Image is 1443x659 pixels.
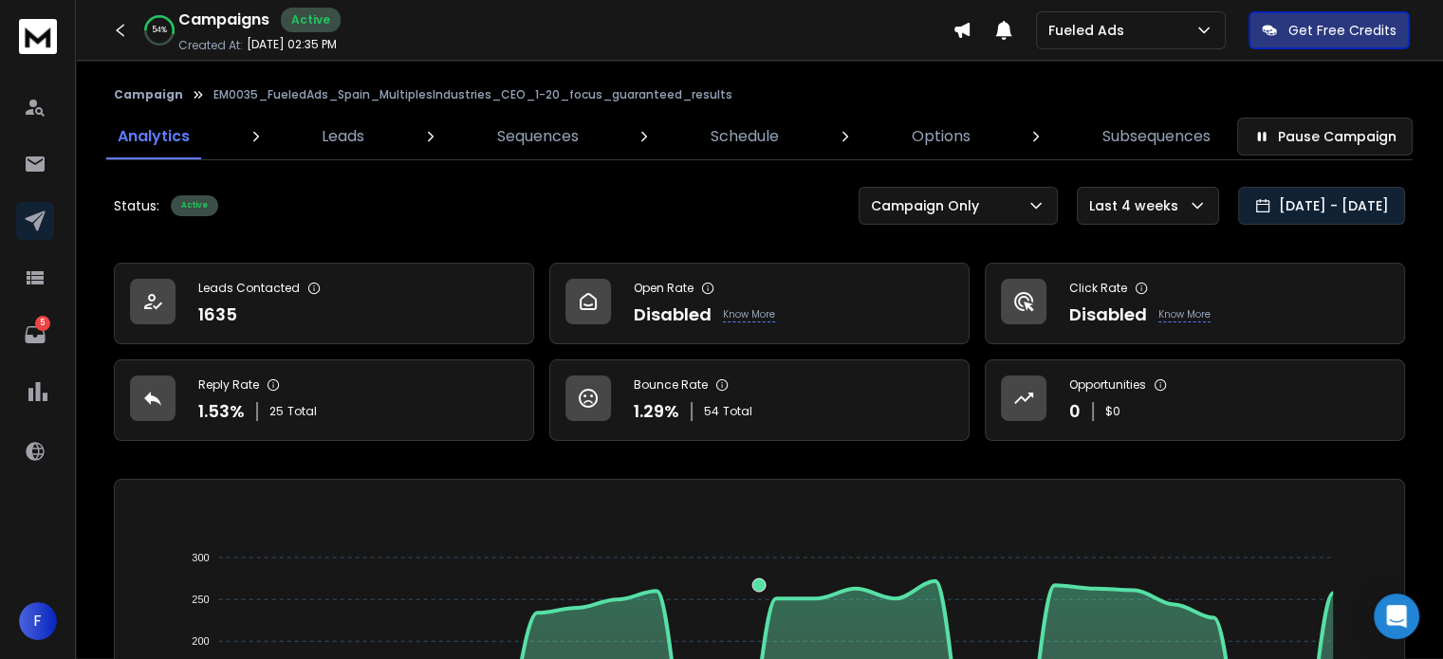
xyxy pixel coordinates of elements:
[634,377,708,393] p: Bounce Rate
[1102,125,1211,148] p: Subsequences
[1069,281,1127,296] p: Click Rate
[198,302,237,328] p: 1635
[985,359,1405,441] a: Opportunities0$0
[114,263,534,344] a: Leads Contacted1635
[118,125,190,148] p: Analytics
[1069,398,1081,425] p: 0
[1048,21,1132,40] p: Fueled Ads
[723,307,775,322] p: Know More
[171,195,218,216] div: Active
[114,87,183,102] button: Campaign
[178,38,243,53] p: Created At:
[1237,118,1413,156] button: Pause Campaign
[152,25,167,36] p: 54 %
[900,114,982,159] a: Options
[322,125,364,148] p: Leads
[198,377,259,393] p: Reply Rate
[723,404,752,419] span: Total
[287,404,317,419] span: Total
[1091,114,1222,159] a: Subsequences
[281,8,341,32] div: Active
[114,196,159,215] p: Status:
[634,398,679,425] p: 1.29 %
[106,114,201,159] a: Analytics
[699,114,790,159] a: Schedule
[1288,21,1397,40] p: Get Free Credits
[198,281,300,296] p: Leads Contacted
[871,196,987,215] p: Campaign Only
[193,594,210,605] tspan: 250
[19,19,57,54] img: logo
[193,552,210,563] tspan: 300
[486,114,590,159] a: Sequences
[1105,404,1120,419] p: $ 0
[704,404,719,419] span: 54
[912,125,971,148] p: Options
[247,37,337,52] p: [DATE] 02:35 PM
[16,316,54,354] a: 5
[198,398,245,425] p: 1.53 %
[213,87,732,102] p: EM0035_FueledAds_Spain_MultiplesIndustries_CEO_1-20_focus_guaranteed_results
[549,263,970,344] a: Open RateDisabledKnow More
[1374,594,1419,639] div: Open Intercom Messenger
[1089,196,1186,215] p: Last 4 weeks
[1158,307,1211,322] p: Know More
[711,125,779,148] p: Schedule
[114,359,534,441] a: Reply Rate1.53%25Total
[1069,377,1146,393] p: Opportunities
[310,114,376,159] a: Leads
[19,602,57,640] button: F
[497,125,579,148] p: Sequences
[178,9,269,31] h1: Campaigns
[1249,11,1410,49] button: Get Free Credits
[35,316,50,331] p: 5
[1069,302,1147,328] p: Disabled
[634,302,712,328] p: Disabled
[985,263,1405,344] a: Click RateDisabledKnow More
[269,404,284,419] span: 25
[193,635,210,647] tspan: 200
[634,281,694,296] p: Open Rate
[549,359,970,441] a: Bounce Rate1.29%54Total
[1238,187,1405,225] button: [DATE] - [DATE]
